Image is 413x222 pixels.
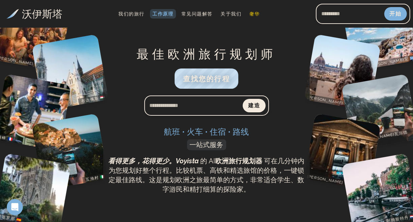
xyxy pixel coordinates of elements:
font: 看得更多，花得更少。Voyista [109,157,199,165]
font: 沃伊斯塔 [22,8,63,20]
font: 建造 [248,102,260,109]
font: 关于我们 [221,11,242,17]
font: 🇭🇺 [100,95,106,101]
img: 五渔村 [32,113,109,191]
img: 佛罗伦萨 [304,34,381,111]
input: 搜索查询 [144,98,243,114]
a: 查找您的行程 [175,76,238,83]
iframe: 对讲机实时聊天 [7,199,23,215]
font: 我们的旅行 [119,11,145,17]
font: 的 AI [201,157,215,165]
font: 可在几分钟内为您规划好整个行程。比较机票、高铁和精选旅馆的价格，一键锁定最佳路线。这是规划欧洲之旅最简单的方式，非常适合学生、数字游民和精打细算的探险家。 [109,157,305,193]
a: 奢华 [247,9,263,19]
img: 罗马 [304,113,381,191]
font: 航班 • 火车 • 住宿 • 路线 [164,127,249,137]
font: 查找您的行程 [183,75,230,83]
img: 布达佩斯 [32,34,109,111]
a: 我们的旅行 [116,9,147,19]
a: 沃伊斯塔 [6,6,63,22]
a: 关于我们 [218,9,244,19]
a: 工作原理 [150,9,176,19]
font: 工作原理 [153,11,174,17]
button: 建造 [243,99,265,112]
font: 最佳欧洲旅行规划师 [137,47,276,61]
a: 常见问题解答 [179,9,215,19]
button: 查找您的行程 [175,68,238,89]
img: Voyista 标志 [6,9,19,19]
font: 奢华 [249,11,260,17]
input: 电子邮件 [316,6,384,22]
font: 🇮🇹 [100,174,106,180]
font: 开始 [390,10,402,17]
font: 欧洲旅行规划器 [215,157,263,165]
font: 常见问题解答 [181,11,212,17]
button: 开始 [384,7,407,21]
font: 一站式服务 [190,141,224,149]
